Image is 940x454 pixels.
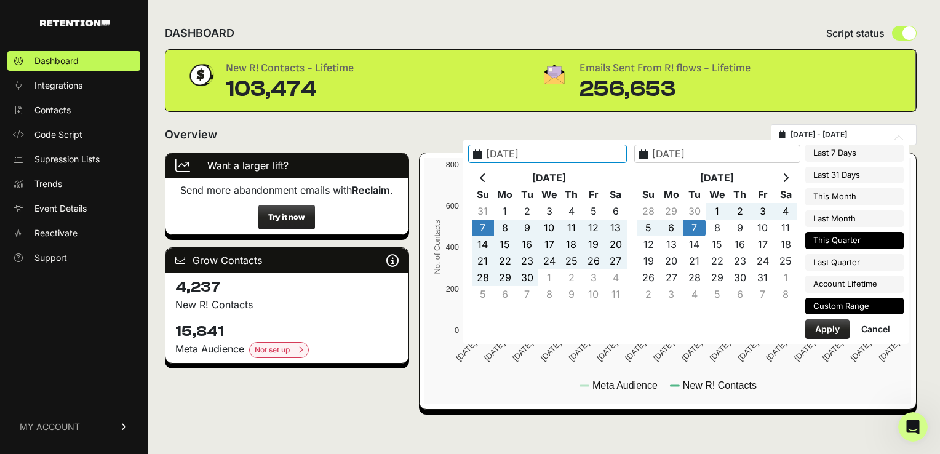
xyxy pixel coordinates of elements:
td: 16 [728,236,751,253]
text: [DATE] [651,339,675,363]
td: 24 [538,253,560,269]
span: Dashboard [34,55,79,67]
p: Send more abandonment emails with . [175,183,399,197]
text: No. of Contacts [432,220,441,274]
td: 1 [706,203,728,220]
td: 21 [472,253,494,269]
text: New R! Contacts [683,380,757,391]
td: 6 [660,220,683,236]
td: 7 [472,220,494,236]
td: 30 [683,203,706,220]
span: Event Details [34,202,87,215]
th: Mo [660,186,683,203]
th: Fr [751,186,774,203]
a: Dashboard [7,51,140,71]
th: [DATE] [494,170,605,186]
a: MY ACCOUNT [7,408,140,445]
td: 10 [583,286,605,303]
div: Emails Sent From R! flows - Lifetime [580,60,751,77]
th: We [538,186,560,203]
text: [DATE] [454,339,478,363]
td: 4 [605,269,627,286]
th: Su [472,186,494,203]
td: 21 [683,253,706,269]
img: dollar-coin-05c43ed7efb7bc0c12610022525b4bbbb207c7efeef5aecc26f025e68dcafac9.png [185,60,216,90]
text: [DATE] [707,339,731,363]
td: 9 [516,220,538,236]
td: 12 [637,236,660,253]
td: 13 [605,220,627,236]
td: 17 [538,236,560,253]
td: 5 [583,203,605,220]
text: [DATE] [595,339,619,363]
td: 14 [472,236,494,253]
text: [DATE] [848,339,872,363]
li: This Month [805,188,904,205]
li: Last 7 Days [805,145,904,162]
td: 11 [560,220,583,236]
td: 4 [683,286,706,303]
a: Code Script [7,125,140,145]
h4: 4,237 [175,277,399,297]
td: 31 [751,269,774,286]
td: 6 [605,203,627,220]
th: Tu [683,186,706,203]
td: 10 [538,220,560,236]
td: 27 [605,253,627,269]
td: 10 [751,220,774,236]
td: 30 [516,269,538,286]
a: Trends [7,174,140,194]
text: [DATE] [538,339,562,363]
td: 15 [494,236,516,253]
td: 20 [660,253,683,269]
text: [DATE] [482,339,506,363]
a: Integrations [7,76,140,95]
text: Meta Audience [592,380,658,391]
td: 8 [775,286,797,303]
td: 11 [775,220,797,236]
div: Want a larger lift? [165,153,408,178]
li: Custom Range [805,298,904,315]
text: [DATE] [792,339,816,363]
button: Apply [805,319,850,339]
text: [DATE] [679,339,703,363]
td: 28 [472,269,494,286]
span: Contacts [34,104,71,116]
td: 22 [494,253,516,269]
span: Integrations [34,79,82,92]
td: 13 [660,236,683,253]
text: 600 [445,201,458,210]
td: 3 [660,286,683,303]
td: 2 [560,269,583,286]
p: New R! Contacts [175,297,399,312]
td: 29 [494,269,516,286]
td: 8 [538,286,560,303]
th: Fr [583,186,605,203]
th: We [706,186,728,203]
td: 7 [751,286,774,303]
text: [DATE] [511,339,535,363]
td: 29 [706,269,728,286]
img: fa-envelope-19ae18322b30453b285274b1b8af3d052b27d846a4fbe8435d1a52b978f639a2.png [539,60,570,89]
text: [DATE] [764,339,788,363]
td: 1 [775,269,797,286]
td: 9 [560,286,583,303]
td: 27 [660,269,683,286]
text: 800 [445,160,458,169]
td: 28 [683,269,706,286]
td: 1 [494,203,516,220]
td: 15 [706,236,728,253]
a: Contacts [7,100,140,120]
text: [DATE] [567,339,591,363]
td: 3 [538,203,560,220]
td: 16 [516,236,538,253]
a: Reactivate [7,223,140,243]
td: 19 [583,236,605,253]
td: 26 [583,253,605,269]
td: 2 [728,203,751,220]
td: 4 [775,203,797,220]
td: 5 [472,286,494,303]
li: Last Quarter [805,254,904,271]
span: Support [34,252,67,264]
td: 8 [706,220,728,236]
